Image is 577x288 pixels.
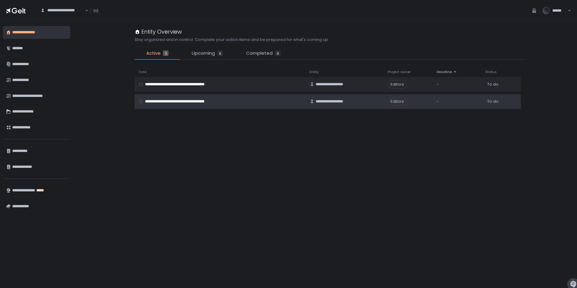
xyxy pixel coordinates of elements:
span: - [437,82,439,87]
span: Deadline [437,70,452,74]
div: 0 [275,50,281,56]
span: Editors [388,97,407,106]
span: Active [146,50,161,57]
div: 0 [217,50,223,56]
span: Upcoming [192,50,215,57]
span: - [437,99,439,104]
div: 2 [163,50,169,56]
span: Status [485,70,497,74]
span: Completed [246,50,273,57]
span: Task [138,70,147,74]
span: Project owner [388,70,411,74]
span: To do [487,82,499,87]
span: Entity [310,70,319,74]
span: Editors [388,80,407,89]
span: To do [487,99,499,104]
div: Search for option [37,4,88,17]
input: Search for option [41,13,85,19]
div: Entity Overview [135,28,182,36]
h2: Stay organized and in control. Complete your action items and be prepared for what's coming up. [135,37,329,42]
